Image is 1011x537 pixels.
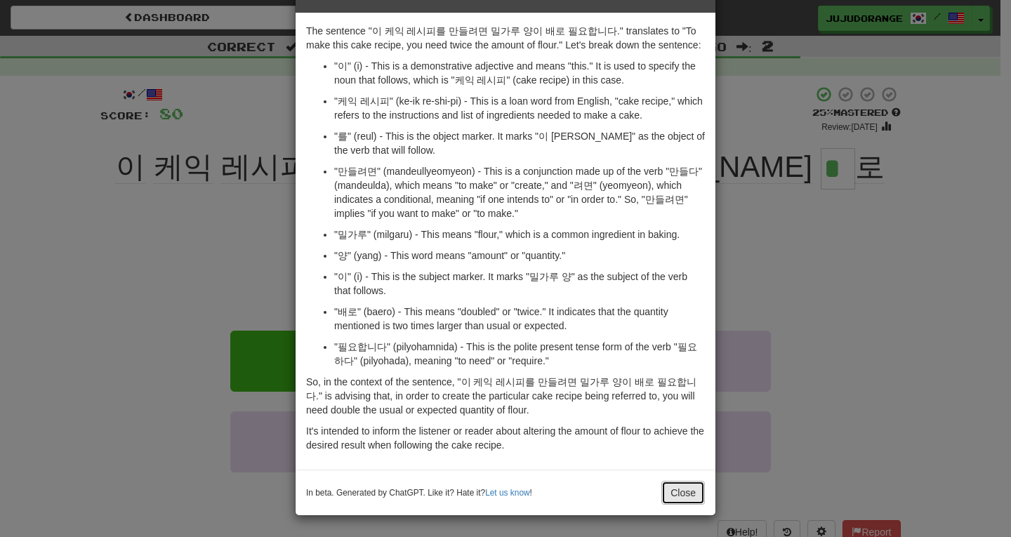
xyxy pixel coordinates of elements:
p: "밀가루" (milgaru) - This means "flour," which is a common ingredient in baking. [334,227,705,241]
p: "만들려면" (mandeullyeomyeon) - This is a conjunction made up of the verb "만들다" (mandeulda), which me... [334,164,705,220]
p: "케익 레시피" (ke-ik re-shi-pi) - This is a loan word from English, "cake recipe," which refers to the... [334,94,705,122]
p: "이" (i) - This is a demonstrative adjective and means "this." It is used to specify the noun that... [334,59,705,87]
p: The sentence "이 케익 레시피를 만들려면 밀가루 양이 배로 필요합니다." translates to "To make this cake recipe, you need ... [306,24,705,52]
p: It's intended to inform the listener or reader about altering the amount of flour to achieve the ... [306,424,705,452]
p: "이" (i) - This is the subject marker. It marks "밀가루 양" as the subject of the verb that follows. [334,270,705,298]
p: So, in the context of the sentence, "이 케익 레시피를 만들려면 밀가루 양이 배로 필요합니다." is advising that, in order ... [306,375,705,417]
p: "배로" (baero) - This means "doubled" or "twice." It indicates that the quantity mentioned is two t... [334,305,705,333]
p: "필요합니다" (pilyohamnida) - This is the polite present tense form of the verb "필요하다" (pilyohada), me... [334,340,705,368]
small: In beta. Generated by ChatGPT. Like it? Hate it? ! [306,487,532,499]
a: Let us know [485,488,529,498]
button: Close [661,481,705,505]
p: "양" (yang) - This word means "amount" or "quantity." [334,248,705,263]
p: "를" (reul) - This is the object marker. It marks "이 [PERSON_NAME]" as the object of the verb that... [334,129,705,157]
